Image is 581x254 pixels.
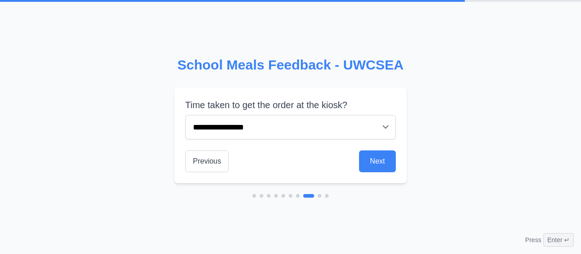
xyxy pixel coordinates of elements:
button: Next [359,150,396,172]
div: Press [525,233,574,247]
h2: School Meals Feedback - UWCSEA [174,57,407,73]
span: Enter ↵ [543,233,574,247]
button: Previous [185,150,229,172]
label: Time taken to get the order at the kiosk? [185,99,396,111]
